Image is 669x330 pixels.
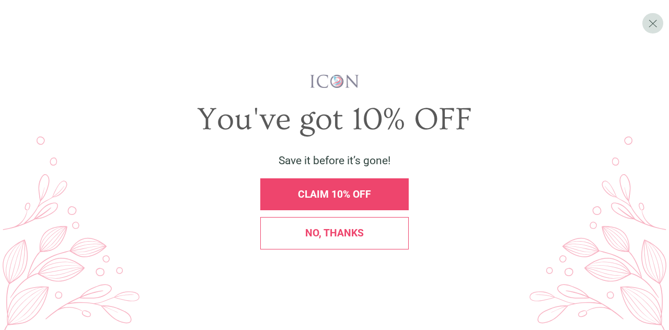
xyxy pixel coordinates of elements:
[305,227,364,239] span: No, thanks
[309,74,361,89] img: iconwallstickersl_1754656298800.png
[279,154,390,167] span: Save it before it’s gone!
[298,188,371,200] span: CLAIM 10% OFF
[648,16,658,30] span: X
[197,101,472,138] span: You've got 10% OFF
